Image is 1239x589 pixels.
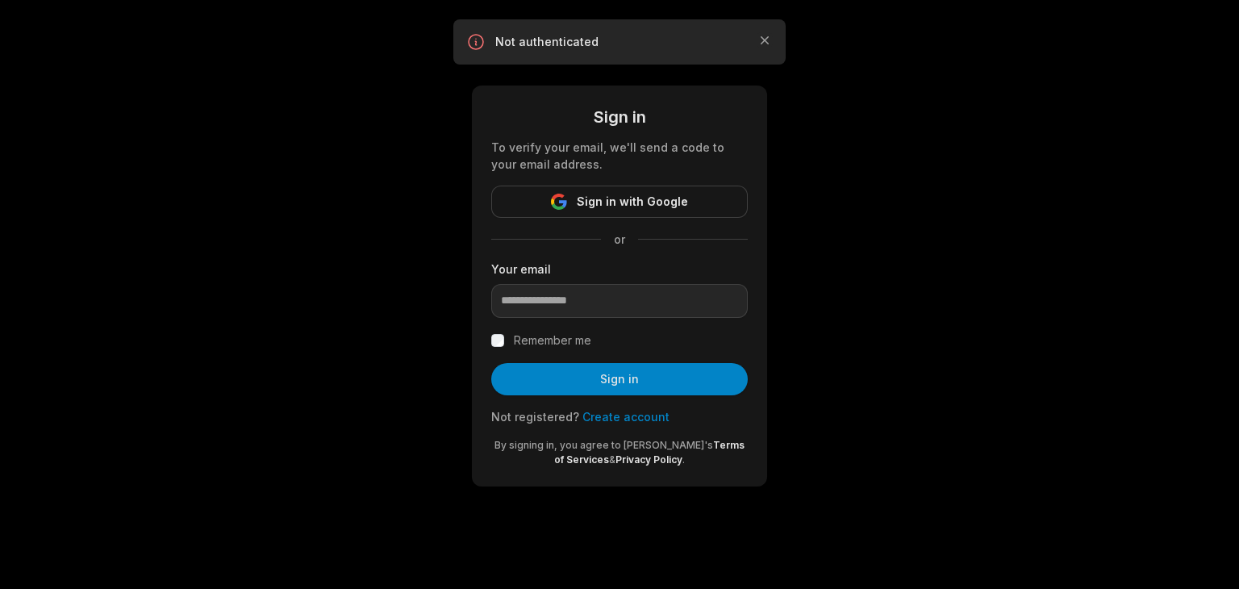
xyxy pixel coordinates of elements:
[514,331,591,350] label: Remember me
[682,453,685,466] span: .
[491,261,748,278] label: Your email
[491,139,748,173] div: To verify your email, we'll send a code to your email address.
[491,186,748,218] button: Sign in with Google
[491,105,748,129] div: Sign in
[601,231,638,248] span: or
[495,34,744,50] p: Not authenticated
[491,363,748,395] button: Sign in
[494,439,713,451] span: By signing in, you agree to [PERSON_NAME]'s
[554,439,745,466] a: Terms of Services
[609,453,615,466] span: &
[491,410,579,424] span: Not registered?
[582,410,670,424] a: Create account
[577,192,688,211] span: Sign in with Google
[615,453,682,466] a: Privacy Policy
